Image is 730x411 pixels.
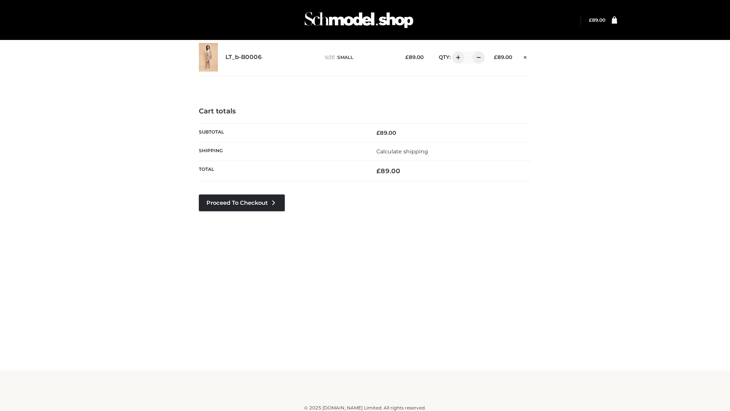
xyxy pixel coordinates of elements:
a: Remove this item [520,51,531,61]
a: LT_b-B0006 [225,54,262,61]
span: SMALL [337,54,353,60]
bdi: 89.00 [494,54,512,60]
span: £ [405,54,409,60]
div: QTY: [431,51,482,64]
bdi: 89.00 [376,129,396,136]
a: £89.00 [589,17,605,23]
span: £ [376,129,380,136]
img: Schmodel Admin 964 [302,5,416,35]
th: Total [199,161,365,181]
bdi: 89.00 [376,167,400,175]
th: Subtotal [199,123,365,142]
p: size : [325,54,394,61]
span: £ [494,54,497,60]
span: £ [589,17,592,23]
th: Shipping [199,142,365,161]
span: £ [376,167,381,175]
bdi: 89.00 [589,17,605,23]
a: Proceed to Checkout [199,194,285,211]
a: Calculate shipping [376,148,428,155]
bdi: 89.00 [405,54,424,60]
h4: Cart totals [199,107,531,116]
